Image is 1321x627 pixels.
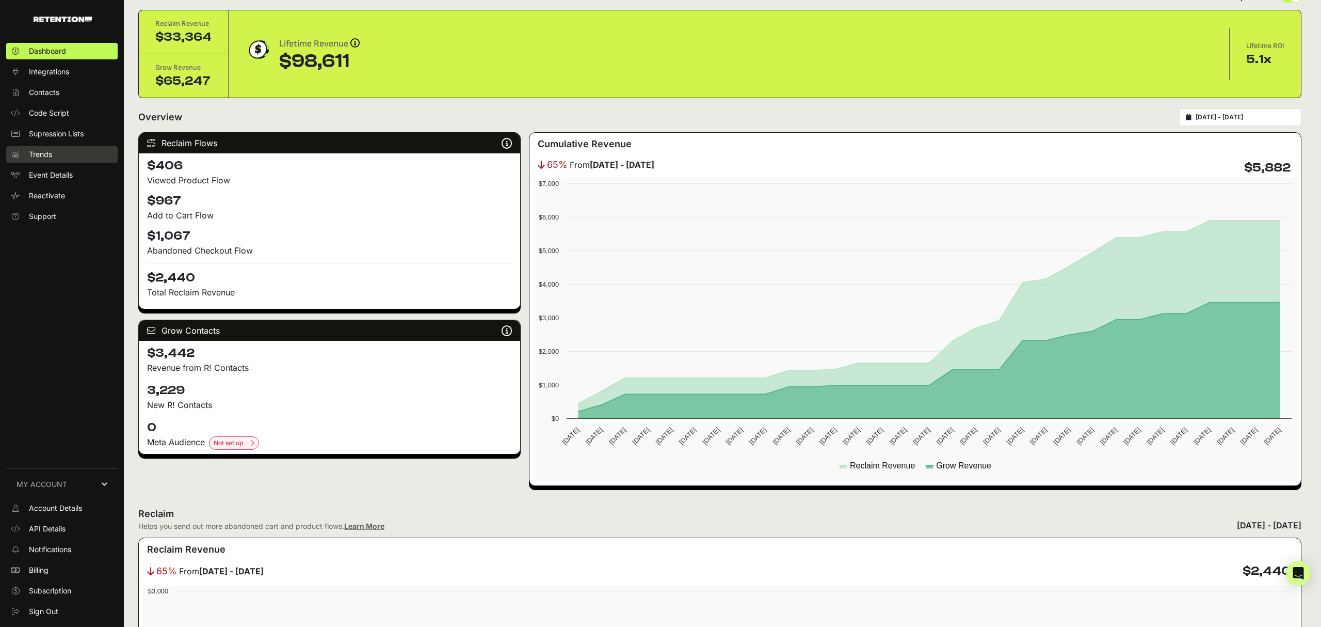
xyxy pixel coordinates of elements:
[1122,426,1142,446] text: [DATE]
[771,426,791,446] text: [DATE]
[6,84,118,101] a: Contacts
[958,426,978,446] text: [DATE]
[1052,426,1072,446] text: [DATE]
[539,213,559,221] text: $6,000
[539,280,559,288] text: $4,000
[981,426,1002,446] text: [DATE]
[701,426,721,446] text: [DATE]
[147,399,512,411] p: New R! Contacts
[6,521,118,537] a: API Details
[245,37,271,62] img: dollar-coin-05c43ed7efb7bc0c12610022525b4bbbb207c7efeef5aecc26f025e68dcafac9.png
[29,129,84,139] span: Supression Lists
[148,587,168,595] text: $3,000
[147,362,512,374] p: Revenue from R! Contacts
[29,565,49,575] span: Billing
[6,126,118,142] a: Supression Lists
[850,461,915,470] text: Reclaim Revenue
[1145,426,1165,446] text: [DATE]
[138,507,384,521] h2: Reclaim
[6,64,118,80] a: Integrations
[138,110,182,124] h2: Overview
[560,426,581,446] text: [DATE]
[551,415,558,422] text: $0
[6,562,118,578] a: Billing
[147,244,512,257] div: Abandoned Checkout Flow
[6,167,118,183] a: Event Details
[155,62,212,73] div: Grow Revenue
[1192,426,1212,446] text: [DATE]
[29,67,69,77] span: Integrations
[6,208,118,225] a: Support
[539,314,559,322] text: $3,000
[147,209,512,222] div: Add to Cart Flow
[6,105,118,121] a: Code Script
[29,46,66,56] span: Dashboard
[29,586,71,596] span: Subscription
[570,159,654,171] span: From
[29,211,56,222] span: Support
[139,320,520,341] div: Grow Contacts
[6,468,118,500] a: MY ACCOUNT
[538,137,632,151] h3: Cumulative Revenue
[935,426,955,446] text: [DATE]
[724,426,744,446] text: [DATE]
[1243,563,1291,579] h4: $2,440
[147,263,512,286] h4: $2,440
[539,247,559,255] text: $5,000
[584,426,604,446] text: [DATE]
[279,37,360,51] div: Lifetime Revenue
[1237,519,1301,531] div: [DATE] - [DATE]
[279,51,360,72] div: $98,611
[147,193,512,209] h4: $967
[155,19,212,29] div: Reclaim Revenue
[547,158,568,172] span: 65%
[29,503,82,513] span: Account Details
[1244,160,1291,176] h4: $5,882
[1246,41,1284,51] div: Lifetime ROI
[199,566,264,576] strong: [DATE] - [DATE]
[1262,426,1282,446] text: [DATE]
[607,426,627,446] text: [DATE]
[147,174,512,186] div: Viewed Product Flow
[1075,426,1095,446] text: [DATE]
[147,542,225,557] h3: Reclaim Revenue
[29,108,69,118] span: Code Script
[888,426,908,446] text: [DATE]
[147,286,512,299] p: Total Reclaim Revenue
[1099,426,1119,446] text: [DATE]
[6,583,118,599] a: Subscription
[147,419,512,436] h4: 0
[6,146,118,163] a: Trends
[818,426,838,446] text: [DATE]
[138,521,384,531] div: Helps you send out more abandoned cart and product flows.
[17,479,67,490] span: MY ACCOUNT
[748,426,768,446] text: [DATE]
[344,522,384,530] a: Learn More
[6,603,118,620] a: Sign Out
[29,524,66,534] span: API Details
[539,348,559,355] text: $2,000
[156,564,177,578] span: 65%
[654,426,674,446] text: [DATE]
[29,606,58,617] span: Sign Out
[936,461,991,470] text: Grow Revenue
[29,191,65,201] span: Reactivate
[147,436,512,450] div: Meta Audience
[1246,51,1284,68] div: 5.1x
[29,87,59,98] span: Contacts
[147,345,512,362] h4: $3,442
[1239,426,1259,446] text: [DATE]
[590,160,654,170] strong: [DATE] - [DATE]
[1028,426,1049,446] text: [DATE]
[864,426,884,446] text: [DATE]
[539,381,559,389] text: $1,000
[6,43,118,59] a: Dashboard
[1215,426,1235,446] text: [DATE]
[179,565,264,577] span: From
[147,228,512,244] h4: $1,067
[631,426,651,446] text: [DATE]
[29,149,52,160] span: Trends
[147,382,512,399] h4: 3,229
[678,426,698,446] text: [DATE]
[6,187,118,204] a: Reactivate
